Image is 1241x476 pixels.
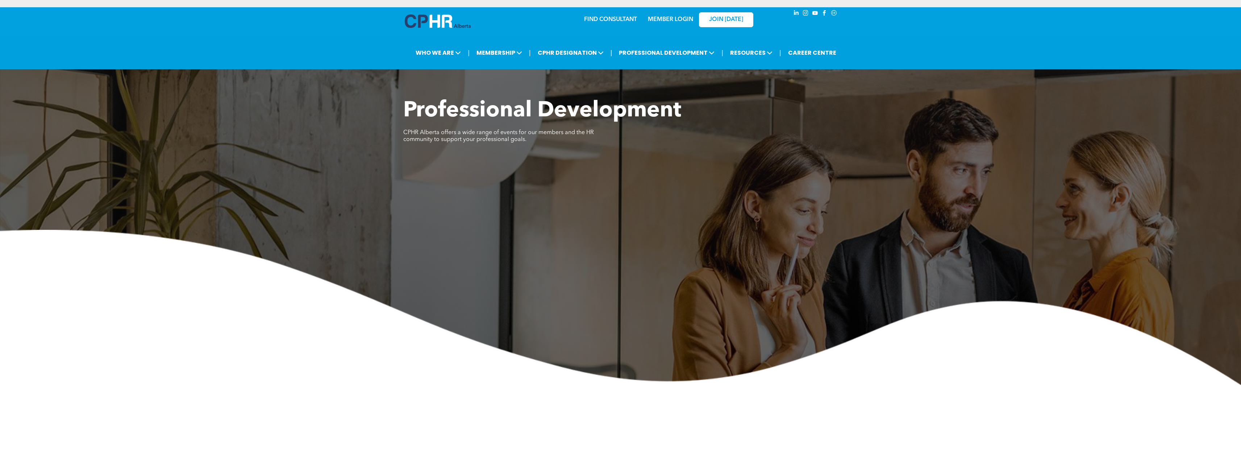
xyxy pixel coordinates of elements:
a: JOIN [DATE] [699,12,753,27]
span: CPHR DESIGNATION [536,46,606,59]
span: Professional Development [403,100,681,122]
a: FIND CONSULTANT [584,17,637,22]
li: | [779,45,781,60]
a: MEMBER LOGIN [648,17,693,22]
a: Social network [830,9,838,19]
a: linkedin [792,9,800,19]
span: WHO WE ARE [413,46,463,59]
img: A blue and white logo for cp alberta [405,15,471,28]
a: CAREER CENTRE [786,46,838,59]
li: | [721,45,723,60]
span: RESOURCES [728,46,775,59]
a: youtube [811,9,819,19]
li: | [529,45,531,60]
li: | [468,45,470,60]
span: CPHR Alberta offers a wide range of events for our members and the HR community to support your p... [403,130,594,142]
span: MEMBERSHIP [474,46,524,59]
span: JOIN [DATE] [709,16,743,23]
span: PROFESSIONAL DEVELOPMENT [617,46,717,59]
a: instagram [802,9,810,19]
a: facebook [821,9,829,19]
li: | [611,45,612,60]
